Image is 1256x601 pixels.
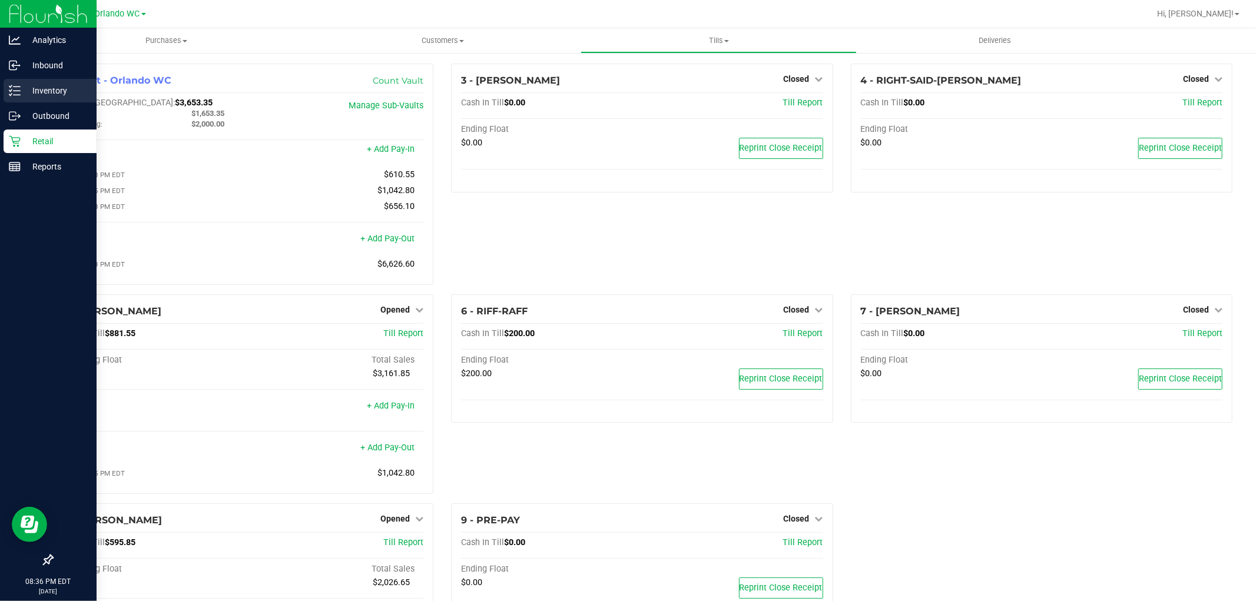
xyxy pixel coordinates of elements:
[784,74,810,84] span: Closed
[105,328,135,338] span: $881.55
[1183,74,1209,84] span: Closed
[461,75,560,86] span: 3 - [PERSON_NAME]
[740,583,823,593] span: Reprint Close Receipt
[783,98,823,108] a: Till Report
[304,28,581,53] a: Customers
[377,185,415,195] span: $1,042.80
[377,259,415,269] span: $6,626.60
[740,374,823,384] span: Reprint Close Receipt
[1182,98,1222,108] a: Till Report
[739,138,823,159] button: Reprint Close Receipt
[461,328,504,338] span: Cash In Till
[739,368,823,390] button: Reprint Close Receipt
[461,514,520,526] span: 9 - PRE-PAY
[191,119,224,128] span: $2,000.00
[62,145,243,156] div: Pay-Ins
[62,355,243,366] div: Beginning Float
[504,328,535,338] span: $200.00
[9,34,21,46] inline-svg: Analytics
[62,98,175,108] span: Cash In [GEOGRAPHIC_DATA]:
[861,355,1042,366] div: Ending Float
[62,514,162,526] span: 8 - [PERSON_NAME]
[9,59,21,71] inline-svg: Inbound
[28,35,304,46] span: Purchases
[904,328,925,338] span: $0.00
[857,28,1133,53] a: Deliveries
[360,234,415,244] a: + Add Pay-Out
[461,564,642,575] div: Ending Float
[367,144,415,154] a: + Add Pay-In
[367,401,415,411] a: + Add Pay-In
[21,84,91,98] p: Inventory
[383,537,423,547] a: Till Report
[904,98,925,108] span: $0.00
[784,514,810,523] span: Closed
[9,110,21,122] inline-svg: Outbound
[504,98,525,108] span: $0.00
[1182,328,1222,338] a: Till Report
[1183,305,1209,314] span: Closed
[380,305,410,314] span: Opened
[95,9,140,19] span: Orlando WC
[581,35,856,46] span: Tills
[383,328,423,338] a: Till Report
[175,98,213,108] span: $3,653.35
[21,109,91,123] p: Outbound
[5,576,91,587] p: 08:36 PM EDT
[461,537,504,547] span: Cash In Till
[461,98,504,108] span: Cash In Till
[739,577,823,599] button: Reprint Close Receipt
[9,161,21,172] inline-svg: Reports
[373,577,410,587] span: $2,026.65
[21,33,91,47] p: Analytics
[461,577,482,587] span: $0.00
[384,201,415,211] span: $656.10
[1139,143,1222,153] span: Reprint Close Receipt
[62,402,243,413] div: Pay-Ins
[349,101,423,111] a: Manage Sub-Vaults
[62,564,243,575] div: Beginning Float
[1138,138,1222,159] button: Reprint Close Receipt
[21,134,91,148] p: Retail
[783,328,823,338] a: Till Report
[461,355,642,366] div: Ending Float
[62,306,161,317] span: 5 - [PERSON_NAME]
[581,28,857,53] a: Tills
[191,109,224,118] span: $1,653.35
[373,368,410,378] span: $3,161.85
[861,138,882,148] span: $0.00
[504,537,525,547] span: $0.00
[1157,9,1234,18] span: Hi, [PERSON_NAME]!
[21,58,91,72] p: Inbound
[12,507,47,542] iframe: Resource center
[461,306,528,317] span: 6 - RIFF-RAFF
[861,98,904,108] span: Cash In Till
[461,124,642,135] div: Ending Float
[305,35,580,46] span: Customers
[5,587,91,596] p: [DATE]
[861,75,1022,86] span: 4 - RIGHT-SAID-[PERSON_NAME]
[861,306,960,317] span: 7 - [PERSON_NAME]
[243,355,423,366] div: Total Sales
[783,537,823,547] a: Till Report
[384,170,415,180] span: $610.55
[28,28,304,53] a: Purchases
[740,143,823,153] span: Reprint Close Receipt
[105,537,135,547] span: $595.85
[963,35,1027,46] span: Deliveries
[1138,368,1222,390] button: Reprint Close Receipt
[62,75,171,86] span: 1 - Vault - Orlando WC
[9,135,21,147] inline-svg: Retail
[461,368,492,378] span: $200.00
[377,468,415,478] span: $1,042.80
[461,138,482,148] span: $0.00
[861,368,882,378] span: $0.00
[360,443,415,453] a: + Add Pay-Out
[380,514,410,523] span: Opened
